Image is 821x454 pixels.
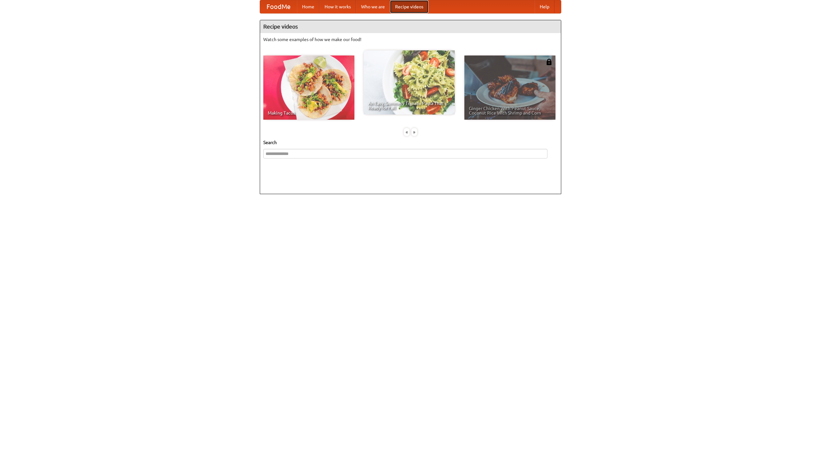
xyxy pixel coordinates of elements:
span: Making Tacos [268,111,350,115]
a: FoodMe [260,0,297,13]
h5: Search [263,139,558,146]
img: 483408.png [546,59,552,65]
a: Who we are [356,0,390,13]
p: Watch some examples of how we make our food! [263,36,558,43]
a: Help [535,0,554,13]
h4: Recipe videos [260,20,561,33]
div: « [404,128,410,136]
a: How it works [319,0,356,13]
a: Recipe videos [390,0,428,13]
a: Home [297,0,319,13]
a: Making Tacos [263,56,354,120]
a: An Easy, Summery Tomato Pasta That's Ready for Fall [364,50,455,115]
div: » [411,128,417,136]
span: An Easy, Summery Tomato Pasta That's Ready for Fall [368,101,450,110]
